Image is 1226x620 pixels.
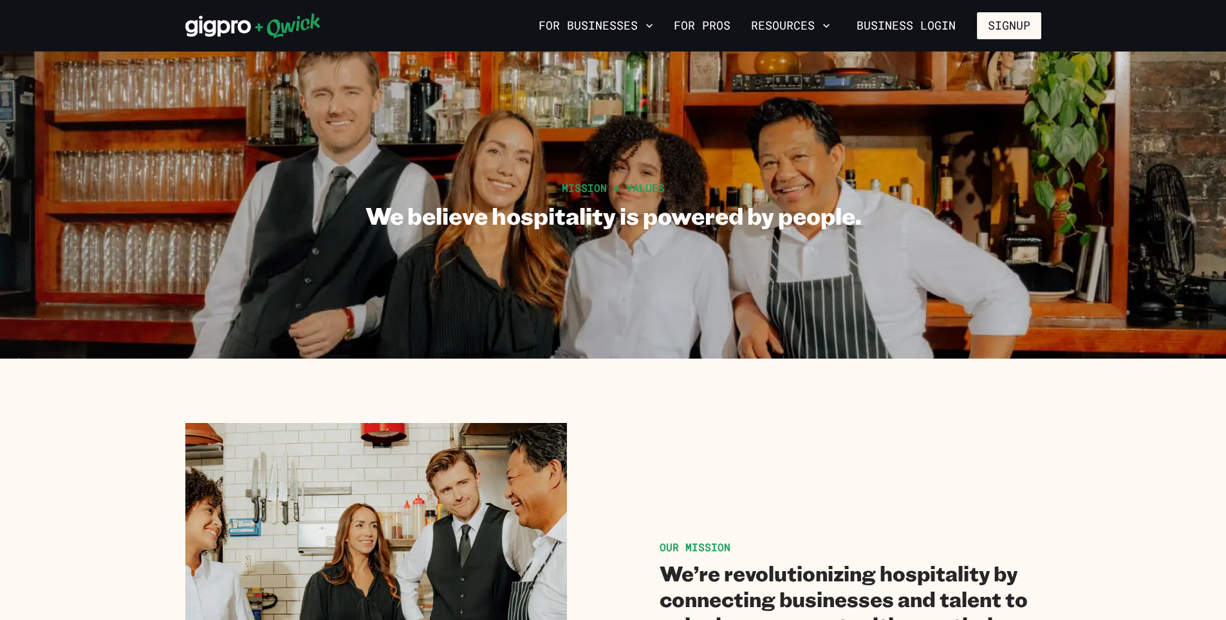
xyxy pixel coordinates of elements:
[977,12,1041,39] button: Signup
[534,15,658,37] button: For Businesses
[366,201,861,230] h1: We believe hospitality is powered by people.
[846,12,967,39] a: Business Login
[562,181,665,194] span: MISSION + VALUES
[660,540,730,554] span: OUR MISSION
[669,15,736,37] a: For Pros
[746,15,835,37] button: Resources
